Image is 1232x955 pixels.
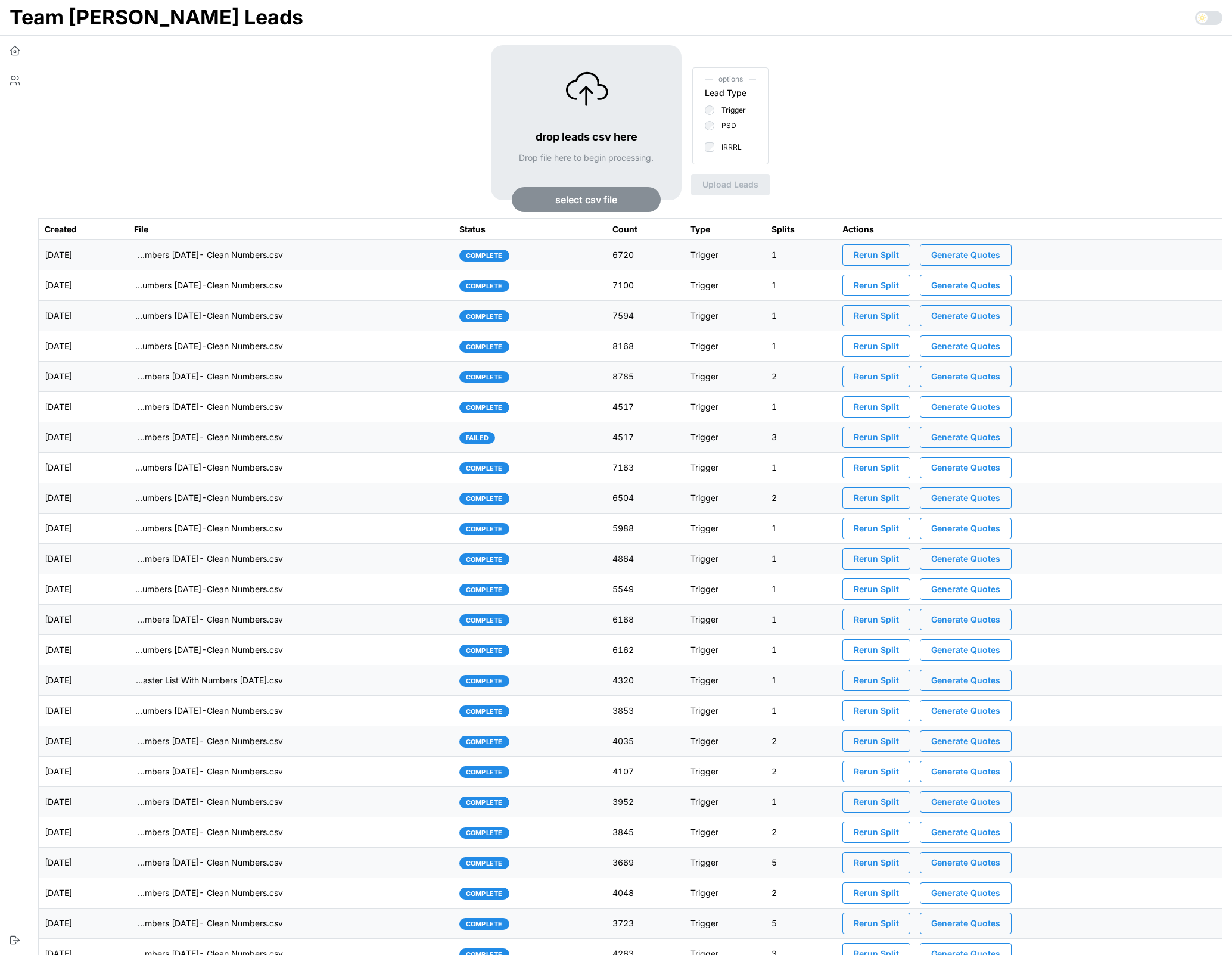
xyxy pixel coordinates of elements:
p: imports/[PERSON_NAME]/1755002477184-TU Master List With Numbers [DATE]-Clean Numbers.csv [134,310,283,322]
td: [DATE] [39,787,129,817]
td: [DATE] [39,270,129,301]
td: 1 [766,544,836,574]
td: 4517 [606,422,685,453]
span: complete [466,615,503,626]
th: Count [606,218,685,240]
td: 1 [766,514,836,544]
span: Generate Quotes [931,549,1000,569]
span: complete [466,493,503,504]
span: Rerun Split [854,275,899,295]
span: Generate Quotes [931,488,1000,508]
span: Generate Quotes [931,731,1000,751]
button: Rerun Split [842,700,910,721]
span: complete [466,524,503,534]
button: Generate Quotes [920,518,1012,539]
span: Generate Quotes [931,275,1000,295]
td: 4107 [606,757,685,787]
span: Generate Quotes [931,458,1000,478]
span: Rerun Split [854,792,899,812]
td: Trigger [685,909,765,939]
td: 8168 [606,331,685,362]
span: Generate Quotes [931,336,1000,356]
span: complete [466,554,503,565]
span: complete [466,919,503,929]
p: imports/[PERSON_NAME]/1752676503247-TU Master List With Numbers [DATE]- Clean Numbers.csv [134,917,283,929]
td: Trigger [685,848,765,878]
button: Rerun Split [842,305,910,326]
td: [DATE] [39,848,129,878]
td: 7594 [606,301,685,331]
label: IRRRL [714,142,742,152]
td: 1 [766,574,836,605]
button: Generate Quotes [920,670,1012,691]
td: 1 [766,270,836,301]
p: imports/[PERSON_NAME]/1752847831082-TU Master List With Numbers [DATE]- Clean Numbers.csv [134,857,283,869]
th: Splits [766,218,836,240]
td: [DATE] [39,696,129,726]
td: Trigger [685,787,765,817]
td: [DATE] [39,574,129,605]
span: options [705,74,756,85]
button: Upload Leads [691,174,770,195]
td: 1 [766,787,836,817]
span: Rerun Split [854,549,899,569]
td: [DATE] [39,909,129,939]
td: Trigger [685,665,765,696]
span: Generate Quotes [931,761,1000,782]
span: complete [466,402,503,413]
td: 1 [766,605,836,635]
button: Generate Quotes [920,761,1012,782]
span: Generate Quotes [931,822,1000,842]
span: Generate Quotes [931,609,1000,630]
button: Generate Quotes [920,366,1012,387]
td: Trigger [685,635,765,665]
td: 1 [766,665,836,696]
td: 7163 [606,453,685,483]
p: imports/[PERSON_NAME]/1753365304923-TU Master List With Numbers [DATE]- Clean Numbers.csv [134,735,283,747]
span: Rerun Split [854,306,899,326]
td: 3845 [606,817,685,848]
button: Rerun Split [842,578,910,600]
button: Generate Quotes [920,487,1012,509]
button: Rerun Split [842,457,910,478]
button: Generate Quotes [920,609,1012,630]
span: Generate Quotes [931,792,1000,812]
button: Generate Quotes [920,822,1012,843]
td: 1 [766,301,836,331]
td: 2 [766,757,836,787]
td: Trigger [685,544,765,574]
span: Upload Leads [702,175,758,195]
td: 6504 [606,483,685,514]
td: 6168 [606,605,685,635]
span: complete [466,463,503,474]
label: Trigger [714,105,746,115]
button: select csv file [512,187,661,212]
span: complete [466,584,503,595]
span: Generate Quotes [931,245,1000,265]
button: Rerun Split [842,882,910,904]
td: 1 [766,331,836,362]
td: Trigger [685,453,765,483]
span: complete [466,341,503,352]
p: imports/[PERSON_NAME]/1754575984194-TU Master List With Numbers [DATE]- Clean Numbers.csv [134,431,283,443]
td: 8785 [606,362,685,392]
button: Generate Quotes [920,639,1012,661]
p: imports/[PERSON_NAME]/1754401362407-TU Master List With Numbers [DATE]-Clean Numbers.csv [134,492,283,504]
button: Rerun Split [842,487,910,509]
span: Rerun Split [854,913,899,934]
span: complete [466,767,503,777]
td: [DATE] [39,392,129,422]
td: [DATE] [39,635,129,665]
button: Generate Quotes [920,305,1012,326]
button: Rerun Split [842,852,910,873]
span: Generate Quotes [931,853,1000,873]
th: Status [453,218,606,240]
td: 2 [766,817,836,848]
p: imports/[PERSON_NAME]/1754318017338-TU Master List With Numbers [DATE]-Clean Numbers.csv [134,522,283,534]
button: Rerun Split [842,335,910,357]
span: Rerun Split [854,397,899,417]
td: Trigger [685,270,765,301]
button: Rerun Split [842,639,910,661]
td: Trigger [685,362,765,392]
td: 5 [766,909,836,939]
